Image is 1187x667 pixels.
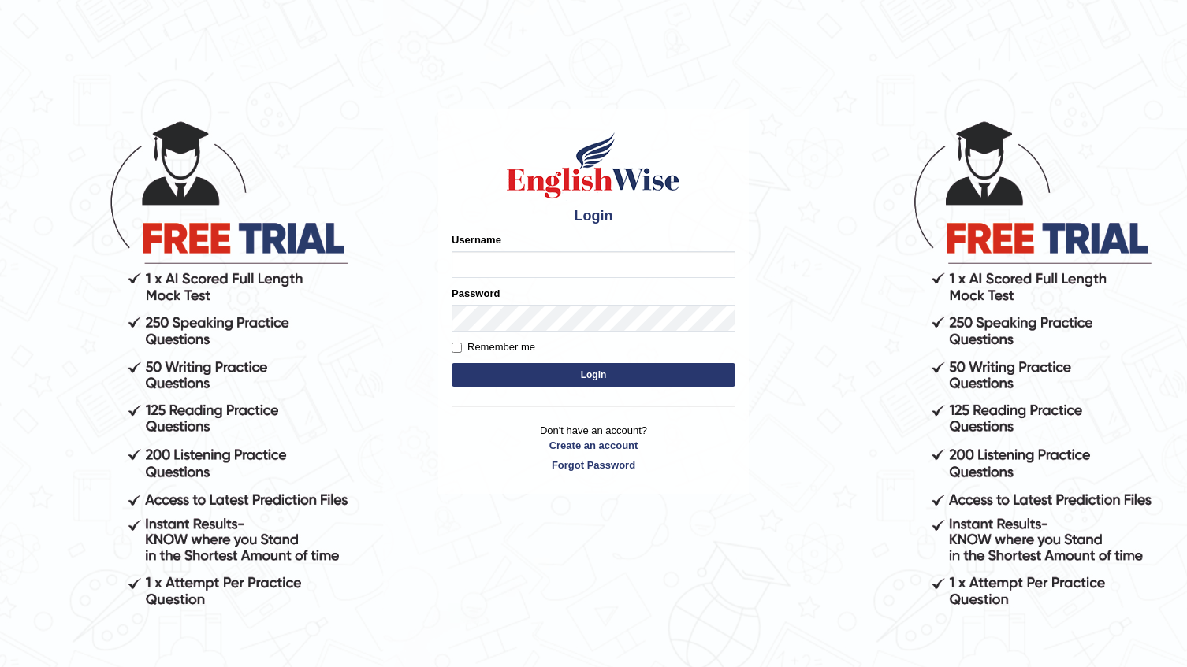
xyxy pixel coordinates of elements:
[452,423,735,472] p: Don't have an account?
[452,438,735,453] a: Create an account
[452,286,500,301] label: Password
[504,130,683,201] img: Logo of English Wise sign in for intelligent practice with AI
[452,339,535,355] label: Remember me
[452,458,735,472] a: Forgot Password
[452,209,735,224] h4: Login
[452,363,735,387] button: Login
[452,343,462,353] input: Remember me
[452,232,501,247] label: Username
